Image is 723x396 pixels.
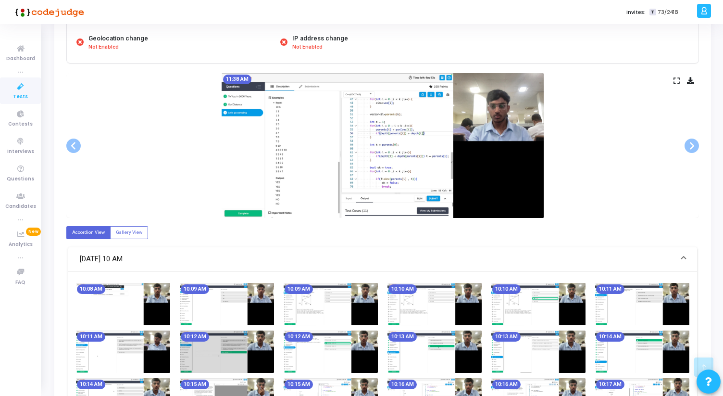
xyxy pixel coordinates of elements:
mat-chip: 10:10 AM [388,284,417,294]
mat-chip: 10:15 AM [285,380,313,389]
span: T [649,9,656,16]
label: Invites: [626,8,646,16]
img: screenshot-1758607684181.jpeg [222,73,544,218]
mat-chip: 10:08 AM [77,284,105,294]
img: screenshot-1758602554145.jpeg [284,331,378,373]
mat-chip: 11:38 AM [223,75,251,84]
img: logo [12,2,84,22]
mat-chip: 10:12 AM [285,332,313,342]
span: Dashboard [6,55,35,63]
mat-chip: 10:16 AM [492,380,521,389]
mat-chip: 10:15 AM [181,380,209,389]
mat-chip: 10:11 AM [596,284,624,294]
img: screenshot-1758602524319.jpeg [180,331,274,373]
img: screenshot-1758602464325.jpeg [595,283,689,325]
span: Not Enabled [292,43,323,51]
span: Contests [8,120,33,128]
span: Not Enabled [88,43,119,51]
div: IP address change [292,34,348,43]
mat-chip: 10:14 AM [596,332,624,342]
mat-chip: 10:17 AM [596,380,624,389]
label: Accordion View [66,226,111,239]
span: Tests [13,93,28,101]
span: 73/2418 [658,8,678,16]
mat-chip: 10:16 AM [388,380,417,389]
mat-chip: 10:09 AM [181,284,209,294]
img: screenshot-1758602434248.jpeg [491,283,586,325]
mat-chip: 10:09 AM [285,284,313,294]
img: screenshot-1758602494319.jpeg [76,331,170,373]
span: New [26,228,41,236]
mat-expansion-panel-header: [DATE] 10 AM [68,247,697,271]
img: screenshot-1758602373633.jpeg [284,283,378,325]
span: Interviews [7,148,34,156]
label: Gallery View [110,226,148,239]
span: Candidates [5,203,36,211]
img: screenshot-1758602314304.jpeg [76,283,170,325]
img: screenshot-1758602404319.jpeg [387,283,482,325]
span: Questions [7,175,34,183]
mat-chip: 10:13 AM [492,332,521,342]
mat-chip: 10:13 AM [388,332,417,342]
mat-chip: 10:10 AM [492,284,521,294]
mat-chip: 10:12 AM [181,332,209,342]
img: screenshot-1758602344316.jpeg [180,283,274,325]
img: screenshot-1758602584280.jpeg [387,331,482,373]
img: screenshot-1758602644135.jpeg [595,331,689,373]
mat-chip: 10:14 AM [77,380,105,389]
span: FAQ [15,279,25,287]
mat-chip: 10:11 AM [77,332,105,342]
mat-panel-title: [DATE] 10 AM [80,254,674,265]
img: screenshot-1758602614310.jpeg [491,331,586,373]
div: Geolocation change [88,34,148,43]
span: Analytics [9,241,33,249]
